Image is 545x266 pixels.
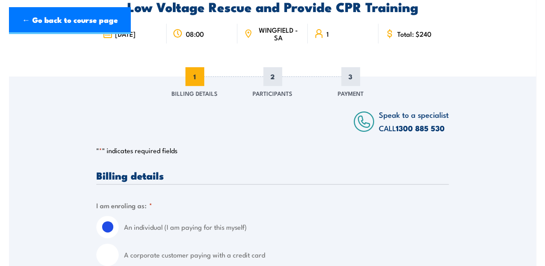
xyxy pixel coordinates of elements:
[96,200,152,210] legend: I am enroling as:
[124,244,449,266] label: A corporate customer paying with a credit card
[255,26,301,41] span: WINGFIELD - SA
[341,67,360,86] span: 3
[124,216,449,238] label: An individual (I am paying for this myself)
[172,89,218,98] span: Billing Details
[263,67,282,86] span: 2
[338,89,364,98] span: Payment
[396,122,445,134] a: 1300 885 530
[9,7,131,34] a: ← Go back to course page
[185,67,204,86] span: 1
[96,146,449,155] p: " " indicates required fields
[253,89,292,98] span: Participants
[96,170,449,180] h3: Billing details
[379,109,449,133] span: Speak to a specialist CALL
